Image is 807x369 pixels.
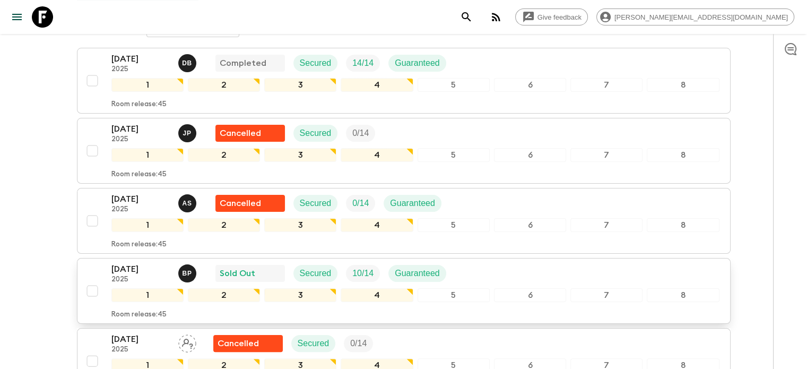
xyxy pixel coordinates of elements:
div: Secured [293,265,338,282]
p: Room release: 45 [111,311,167,319]
div: Secured [293,55,338,72]
button: [DATE]2025Diana BedoyaCompletedSecuredTrip FillGuaranteed12345678Room release:45 [77,48,731,114]
div: Secured [293,195,338,212]
div: Trip Fill [346,195,375,212]
p: Cancelled [218,337,259,350]
span: [PERSON_NAME][EMAIL_ADDRESS][DOMAIN_NAME] [609,13,794,21]
div: 6 [494,218,566,232]
div: 1 [111,148,184,162]
span: Assign pack leader [178,338,196,346]
p: 14 / 14 [352,57,374,70]
p: Sold Out [220,267,255,280]
p: 0 / 14 [350,337,367,350]
div: 5 [418,148,490,162]
div: 5 [418,78,490,92]
button: [DATE]2025Josefina PaezFlash Pack cancellationSecuredTrip Fill12345678Room release:45 [77,118,731,184]
div: 2 [188,148,260,162]
a: Give feedback [515,8,588,25]
p: 0 / 14 [352,197,369,210]
p: Secured [300,267,332,280]
button: BP [178,264,198,282]
div: Trip Fill [344,335,373,352]
div: 6 [494,78,566,92]
div: 3 [264,218,336,232]
button: menu [6,6,28,28]
div: Trip Fill [346,125,375,142]
span: Give feedback [532,13,587,21]
div: 1 [111,218,184,232]
button: AS [178,194,198,212]
div: 1 [111,288,184,302]
p: 2025 [111,135,170,144]
div: 2 [188,288,260,302]
div: 4 [341,78,413,92]
span: Diana Bedoya [178,57,198,66]
p: Cancelled [220,197,261,210]
div: 5 [418,288,490,302]
div: Flash Pack cancellation [213,335,283,352]
p: 10 / 14 [352,267,374,280]
div: [PERSON_NAME][EMAIL_ADDRESS][DOMAIN_NAME] [596,8,794,25]
div: 8 [647,288,719,302]
p: Secured [300,57,332,70]
div: 8 [647,148,719,162]
div: 7 [570,148,643,162]
div: 5 [418,218,490,232]
div: Secured [293,125,338,142]
div: 7 [570,218,643,232]
div: 1 [111,78,184,92]
div: Trip Fill [346,265,380,282]
p: Guaranteed [395,57,440,70]
p: 2025 [111,65,170,74]
div: Trip Fill [346,55,380,72]
p: J P [183,129,192,138]
p: 2025 [111,205,170,214]
p: Guaranteed [390,197,435,210]
div: 6 [494,288,566,302]
p: 2025 [111,346,170,354]
p: [DATE] [111,123,170,135]
p: Guaranteed [395,267,440,280]
p: [DATE] [111,333,170,346]
p: Cancelled [220,127,261,140]
p: [DATE] [111,193,170,205]
button: search adventures [456,6,477,28]
div: 4 [341,288,413,302]
div: 7 [570,78,643,92]
p: Secured [300,127,332,140]
div: 8 [647,218,719,232]
p: 0 / 14 [352,127,369,140]
div: 3 [264,148,336,162]
div: 8 [647,78,719,92]
div: 6 [494,148,566,162]
p: Completed [220,57,266,70]
p: A S [183,199,192,208]
div: Secured [291,335,336,352]
div: 3 [264,78,336,92]
p: [DATE] [111,53,170,65]
div: Flash Pack cancellation [215,125,285,142]
p: 2025 [111,276,170,284]
p: Secured [300,197,332,210]
div: 3 [264,288,336,302]
button: [DATE]2025Beatriz PestanaSold OutSecuredTrip FillGuaranteed12345678Room release:45 [77,258,731,324]
div: 2 [188,218,260,232]
p: Secured [298,337,329,350]
p: B P [183,269,192,278]
div: 4 [341,148,413,162]
span: Josefina Paez [178,127,198,136]
p: Room release: 45 [111,170,167,179]
div: 4 [341,218,413,232]
span: Beatriz Pestana [178,268,198,276]
p: [DATE] [111,263,170,276]
p: Room release: 45 [111,241,167,249]
button: JP [178,124,198,142]
button: [DATE]2025Anne SgrazzuttiFlash Pack cancellationSecuredTrip FillGuaranteed12345678Room release:45 [77,188,731,254]
div: Flash Pack cancellation [215,195,285,212]
p: Room release: 45 [111,100,167,109]
span: Anne Sgrazzutti [178,198,198,206]
div: 7 [570,288,643,302]
div: 2 [188,78,260,92]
